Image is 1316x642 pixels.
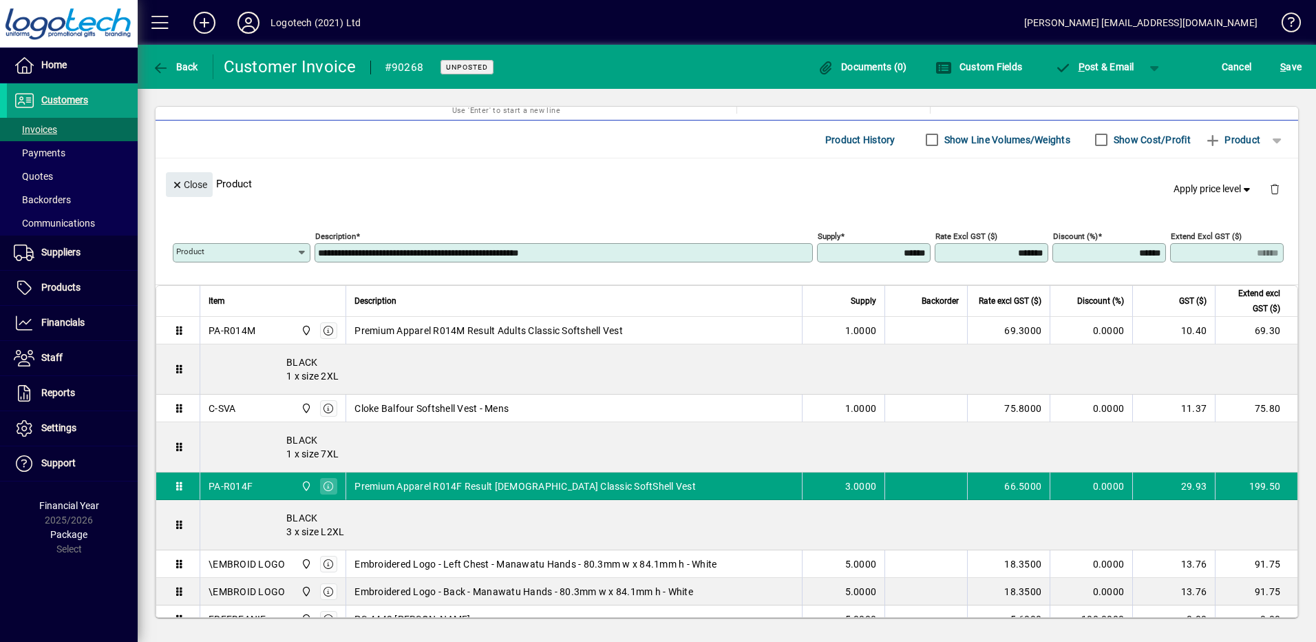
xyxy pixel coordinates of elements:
[149,54,202,79] button: Back
[979,293,1041,309] span: Rate excl GST ($)
[1111,133,1191,147] label: Show Cost/Profit
[41,387,75,398] span: Reports
[1050,550,1132,578] td: 0.0000
[209,585,285,599] div: \EMBROID LOGO
[1222,56,1252,78] span: Cancel
[354,402,509,415] span: Cloke Balfour Softshell Vest - Mens
[162,178,216,190] app-page-header-button: Close
[1215,605,1297,633] td: 0.00
[7,376,138,411] a: Reports
[1198,127,1267,152] button: Product
[41,247,81,258] span: Suppliers
[976,612,1041,626] div: 5.6000
[209,612,266,626] div: FREEBEANIE
[1204,129,1260,151] span: Product
[932,54,1026,79] button: Custom Fields
[41,59,67,70] span: Home
[209,293,225,309] span: Item
[814,54,911,79] button: Documents (0)
[1280,61,1286,72] span: S
[1050,578,1132,605] td: 0.0000
[1132,578,1215,605] td: 13.76
[1258,183,1291,195] app-page-header-button: Delete
[354,293,396,309] span: Description
[1174,182,1253,196] span: Apply price level
[976,585,1041,599] div: 18.3500
[138,54,213,79] app-page-header-button: Back
[1224,286,1280,316] span: Extend excl GST ($)
[200,422,1297,472] div: BLACK 1 x size 7XL
[200,500,1297,550] div: BLACK 3 x size L2XL
[845,612,877,626] span: 5.0000
[176,247,204,256] mat-label: Product
[976,479,1041,493] div: 66.5000
[156,158,1298,209] div: Product
[1054,61,1134,72] span: ost & Email
[209,324,255,338] div: PA-R014M
[226,10,270,35] button: Profile
[354,324,623,338] span: Premium Apparel R014M Result Adults Classic Softshell Vest
[1050,605,1132,633] td: 100.0000
[41,457,76,468] span: Support
[200,344,1297,394] div: BLACK 1 x size 2XL
[14,124,57,135] span: Invoices
[41,282,81,293] span: Products
[14,147,65,158] span: Payments
[922,293,959,309] span: Backorder
[385,56,424,79] div: #90268
[1050,395,1132,422] td: 0.0000
[297,401,313,416] span: Central
[1215,395,1297,422] td: 75.80
[1168,177,1259,202] button: Apply price level
[976,324,1041,338] div: 69.3000
[820,127,901,152] button: Product History
[1132,473,1215,500] td: 29.93
[1024,12,1257,34] div: [PERSON_NAME] [EMAIL_ADDRESS][DOMAIN_NAME]
[7,306,138,340] a: Financials
[1048,54,1141,79] button: Post & Email
[976,402,1041,415] div: 75.8000
[7,446,138,481] a: Support
[41,352,63,363] span: Staff
[297,323,313,338] span: Central
[166,172,213,197] button: Close
[446,63,488,72] span: Unposted
[209,402,235,415] div: C-SVA
[976,557,1041,571] div: 18.3500
[1132,605,1215,633] td: 0.00
[39,500,99,511] span: Financial Year
[1077,293,1124,309] span: Discount (%)
[224,56,357,78] div: Customer Invoice
[845,585,877,599] span: 5.0000
[1050,317,1132,344] td: 0.0000
[354,585,693,599] span: Embroidered Logo - Back - Manawatu Hands - 80.3mm w x 84.1mm h - White
[1171,231,1242,241] mat-label: Extend excl GST ($)
[209,557,285,571] div: \EMBROID LOGO
[297,584,313,599] span: Central
[845,402,877,415] span: 1.0000
[7,48,138,83] a: Home
[1079,61,1085,72] span: P
[7,118,138,141] a: Invoices
[825,129,895,151] span: Product History
[452,102,560,118] mat-hint: Use 'Enter' to start a new line
[7,211,138,235] a: Communications
[1132,395,1215,422] td: 11.37
[1053,231,1098,241] mat-label: Discount (%)
[297,557,313,572] span: Central
[1215,550,1297,578] td: 91.75
[7,141,138,165] a: Payments
[50,529,87,540] span: Package
[1050,473,1132,500] td: 0.0000
[182,10,226,35] button: Add
[845,557,877,571] span: 5.0000
[845,479,877,493] span: 3.0000
[818,61,907,72] span: Documents (0)
[354,612,470,626] span: PS-4443 [PERSON_NAME]
[1215,473,1297,500] td: 199.50
[1132,550,1215,578] td: 13.76
[41,94,88,105] span: Customers
[354,479,696,493] span: Premium Apparel R014F Result [DEMOGRAPHIC_DATA] Classic SoftShell Vest
[1215,317,1297,344] td: 69.30
[270,12,361,34] div: Logotech (2021) Ltd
